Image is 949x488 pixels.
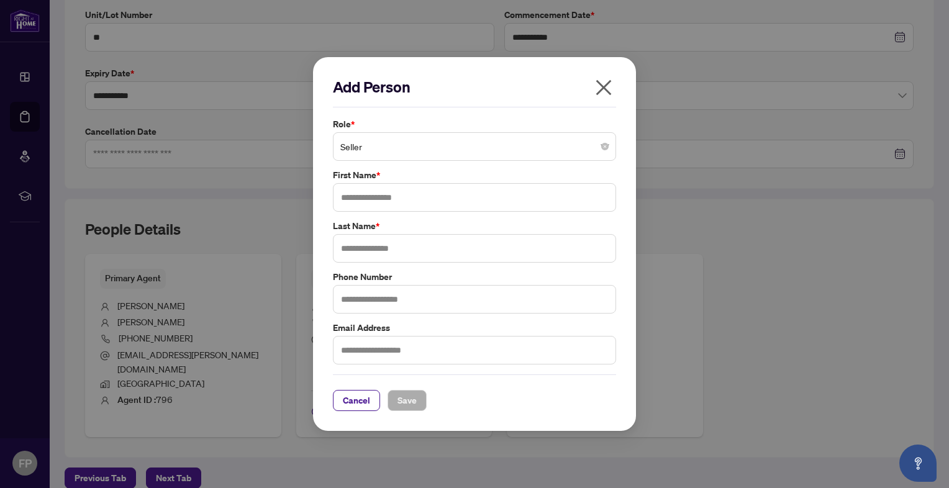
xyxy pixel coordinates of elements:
[333,390,380,411] button: Cancel
[333,270,616,284] label: Phone Number
[333,321,616,335] label: Email Address
[899,445,937,482] button: Open asap
[340,135,609,158] span: Seller
[343,391,370,410] span: Cancel
[601,143,609,150] span: close-circle
[333,168,616,182] label: First Name
[388,390,427,411] button: Save
[333,219,616,233] label: Last Name
[594,78,614,97] span: close
[333,77,616,97] h2: Add Person
[333,117,616,131] label: Role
